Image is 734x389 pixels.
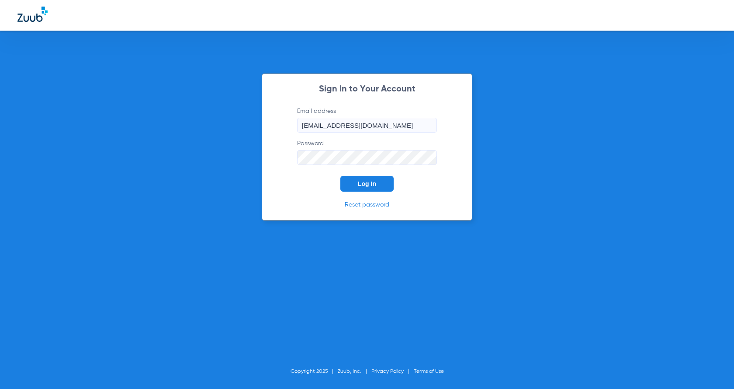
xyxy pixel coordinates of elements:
[297,139,437,165] label: Password
[358,180,376,187] span: Log In
[297,150,437,165] input: Password
[345,202,389,208] a: Reset password
[414,369,444,374] a: Terms of Use
[338,367,371,376] li: Zuub, Inc.
[17,7,48,22] img: Zuub Logo
[297,118,437,133] input: Email address
[284,85,450,94] h2: Sign In to Your Account
[371,369,404,374] a: Privacy Policy
[291,367,338,376] li: Copyright 2025
[340,176,394,192] button: Log In
[297,107,437,133] label: Email address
